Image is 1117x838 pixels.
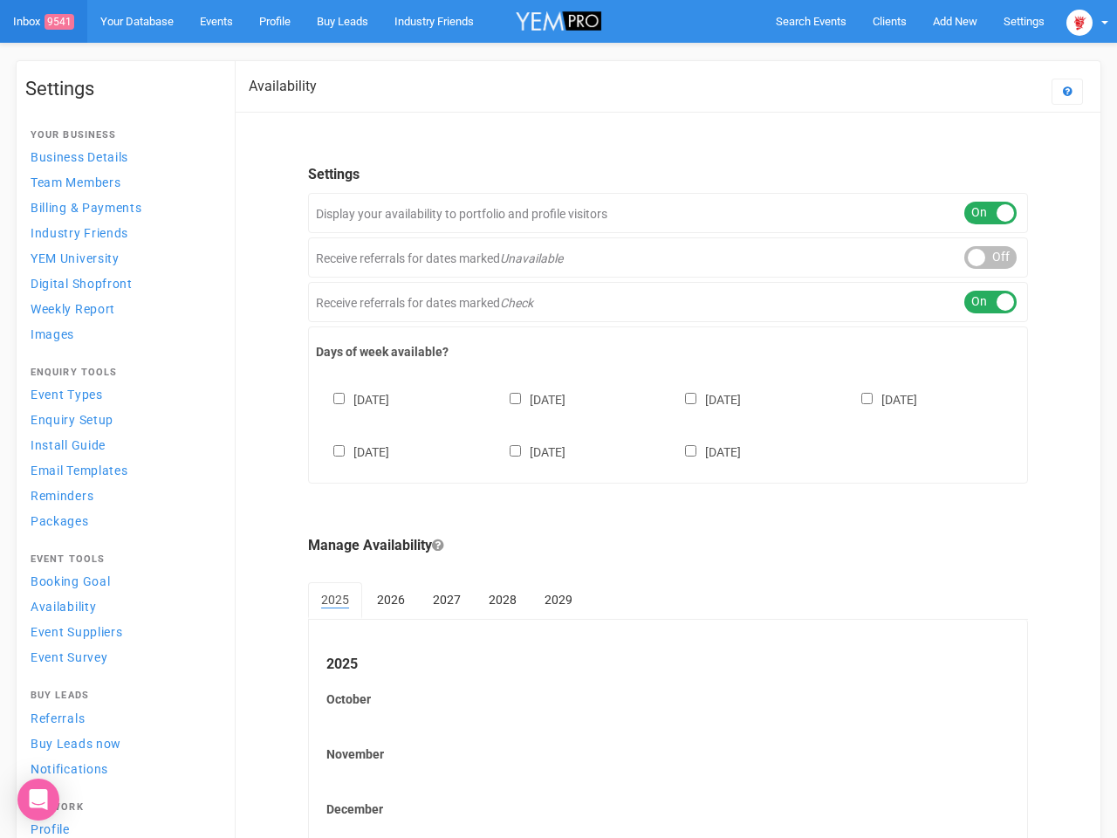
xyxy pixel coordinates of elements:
[25,509,217,532] a: Packages
[31,625,123,639] span: Event Suppliers
[31,438,106,452] span: Install Guide
[933,15,977,28] span: Add New
[25,645,217,669] a: Event Survey
[25,594,217,618] a: Availability
[31,302,115,316] span: Weekly Report
[308,536,1028,556] legend: Manage Availability
[31,150,128,164] span: Business Details
[492,442,565,461] label: [DATE]
[500,251,563,265] em: Unavailable
[25,620,217,643] a: Event Suppliers
[31,388,103,402] span: Event Types
[31,650,107,664] span: Event Survey
[476,582,530,617] a: 2028
[685,393,696,404] input: [DATE]
[25,732,217,755] a: Buy Leads now
[31,413,113,427] span: Enquiry Setup
[31,802,212,813] h4: Network
[685,445,696,457] input: [DATE]
[25,297,217,320] a: Weekly Report
[25,322,217,346] a: Images
[531,582,586,617] a: 2029
[500,296,533,310] em: Check
[31,201,142,215] span: Billing & Payments
[308,193,1028,233] div: Display your availability to portfolio and profile visitors
[31,367,212,378] h4: Enquiry Tools
[31,690,212,701] h4: Buy Leads
[25,569,217,593] a: Booking Goal
[510,445,521,457] input: [DATE]
[25,458,217,482] a: Email Templates
[31,762,108,776] span: Notifications
[308,237,1028,278] div: Receive referrals for dates marked
[249,79,317,94] h2: Availability
[492,389,565,409] label: [DATE]
[333,445,345,457] input: [DATE]
[844,389,917,409] label: [DATE]
[25,196,217,219] a: Billing & Payments
[326,690,1010,708] label: October
[31,574,110,588] span: Booking Goal
[316,442,389,461] label: [DATE]
[25,433,217,457] a: Install Guide
[326,655,1010,675] legend: 2025
[25,757,217,780] a: Notifications
[31,175,120,189] span: Team Members
[25,382,217,406] a: Event Types
[668,389,741,409] label: [DATE]
[31,251,120,265] span: YEM University
[873,15,907,28] span: Clients
[25,145,217,168] a: Business Details
[17,779,59,821] div: Open Intercom Messenger
[31,600,96,614] span: Availability
[31,327,74,341] span: Images
[668,442,741,461] label: [DATE]
[333,393,345,404] input: [DATE]
[31,464,128,477] span: Email Templates
[25,271,217,295] a: Digital Shopfront
[420,582,474,617] a: 2027
[31,130,212,141] h4: Your Business
[510,393,521,404] input: [DATE]
[31,277,133,291] span: Digital Shopfront
[776,15,846,28] span: Search Events
[25,408,217,431] a: Enquiry Setup
[1066,10,1093,36] img: open-uri20250107-2-1pbi2ie
[308,165,1028,185] legend: Settings
[326,745,1010,763] label: November
[25,706,217,730] a: Referrals
[316,343,1020,361] label: Days of week available?
[364,582,418,617] a: 2026
[308,282,1028,322] div: Receive referrals for dates marked
[25,484,217,507] a: Reminders
[326,800,1010,818] label: December
[31,489,93,503] span: Reminders
[308,582,362,619] a: 2025
[25,221,217,244] a: Industry Friends
[31,554,212,565] h4: Event Tools
[316,389,389,409] label: [DATE]
[25,79,217,100] h1: Settings
[861,393,873,404] input: [DATE]
[25,246,217,270] a: YEM University
[31,514,89,528] span: Packages
[45,14,74,30] span: 9541
[25,170,217,194] a: Team Members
